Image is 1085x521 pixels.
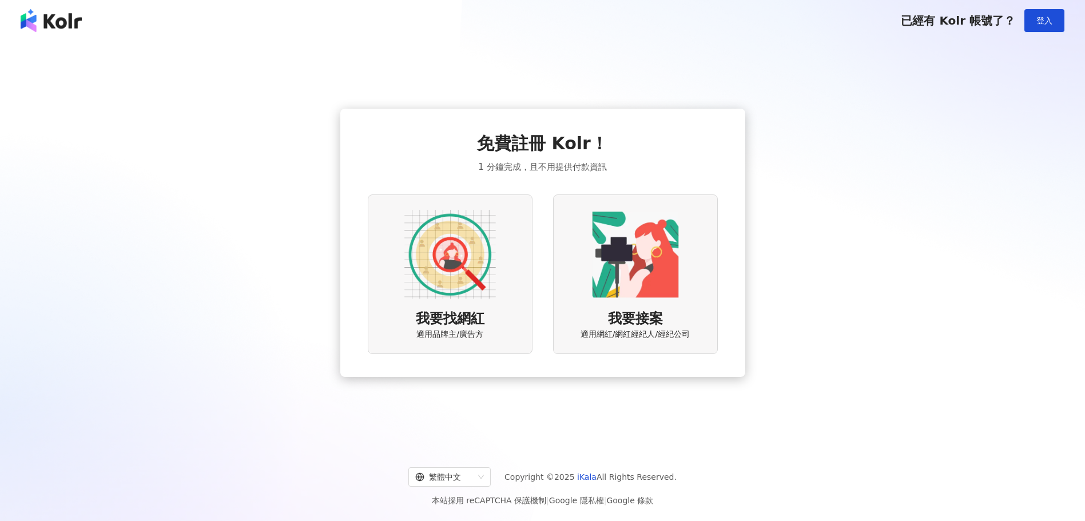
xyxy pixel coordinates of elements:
span: 適用網紅/網紅經紀人/經紀公司 [581,329,690,340]
span: 我要接案 [608,309,663,329]
img: AD identity option [404,209,496,300]
img: logo [21,9,82,32]
img: KOL identity option [590,209,681,300]
span: 已經有 Kolr 帳號了？ [901,14,1015,27]
span: 免費註冊 Kolr！ [477,132,608,156]
div: 繁體中文 [415,468,474,486]
a: iKala [577,472,597,482]
a: Google 隱私權 [549,496,604,505]
button: 登入 [1024,9,1064,32]
span: 1 分鐘完成，且不用提供付款資訊 [478,160,606,174]
a: Google 條款 [606,496,653,505]
span: 我要找網紅 [416,309,484,329]
span: | [604,496,607,505]
span: 本站採用 reCAPTCHA 保護機制 [432,494,653,507]
span: | [546,496,549,505]
span: Copyright © 2025 All Rights Reserved. [504,470,677,484]
span: 適用品牌主/廣告方 [416,329,483,340]
span: 登入 [1036,16,1052,25]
